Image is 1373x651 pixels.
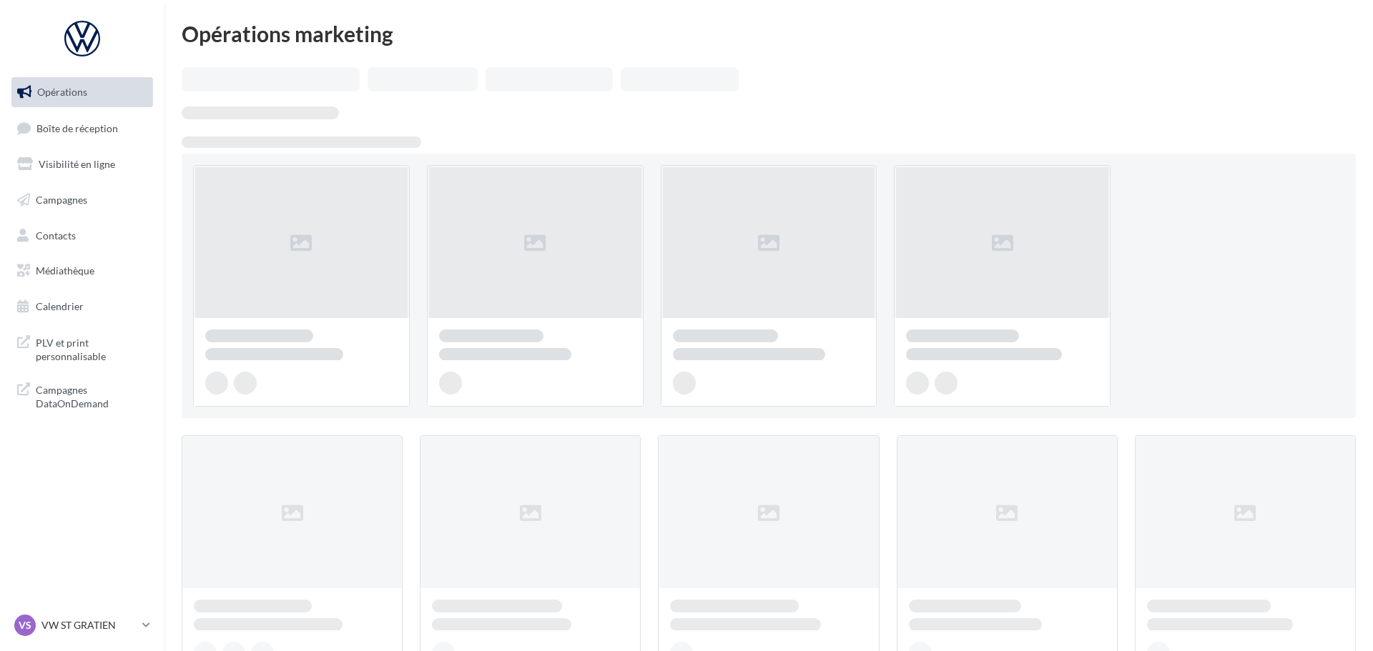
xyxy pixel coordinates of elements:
[9,221,156,251] a: Contacts
[9,113,156,144] a: Boîte de réception
[41,618,137,632] p: VW ST GRATIEN
[9,256,156,286] a: Médiathèque
[9,374,156,417] a: Campagnes DataOnDemand
[36,300,84,312] span: Calendrier
[36,333,147,364] span: PLV et print personnalisable
[36,194,87,206] span: Campagnes
[11,612,153,639] a: VS VW ST GRATIEN
[9,77,156,107] a: Opérations
[19,618,31,632] span: VS
[37,86,87,98] span: Opérations
[9,327,156,369] a: PLV et print personnalisable
[36,380,147,411] span: Campagnes DataOnDemand
[39,158,115,170] span: Visibilité en ligne
[36,229,76,241] span: Contacts
[36,121,118,134] span: Boîte de réception
[9,149,156,179] a: Visibilité en ligne
[9,185,156,215] a: Campagnes
[36,264,94,277] span: Médiathèque
[182,23,1356,44] div: Opérations marketing
[9,292,156,322] a: Calendrier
